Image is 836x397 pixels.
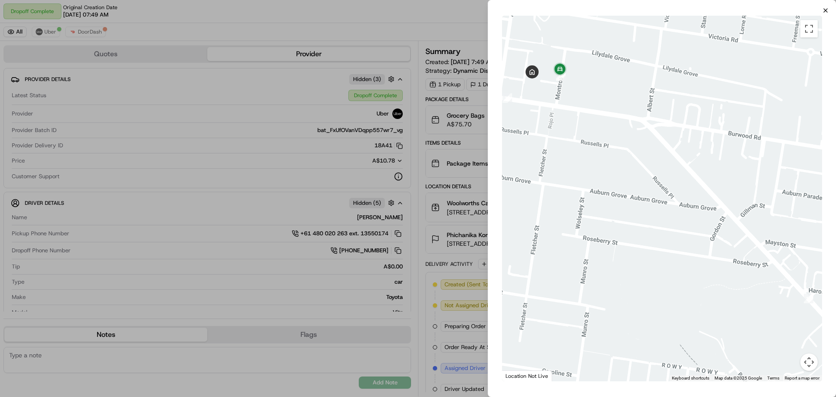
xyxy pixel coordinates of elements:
div: Location Not Live [502,370,552,381]
a: Terms (opens in new tab) [767,376,779,380]
button: Toggle fullscreen view [800,20,818,37]
button: Map camera controls [800,353,818,371]
a: Report a map error [785,376,819,380]
img: Google [504,370,533,381]
div: 15 [556,70,566,80]
div: 12 [804,294,813,303]
div: 13 [502,93,512,103]
a: Open this area in Google Maps (opens a new window) [504,370,533,381]
span: Map data ©2025 Google [715,376,762,380]
div: 14 [556,71,566,81]
button: Keyboard shortcuts [672,375,709,381]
